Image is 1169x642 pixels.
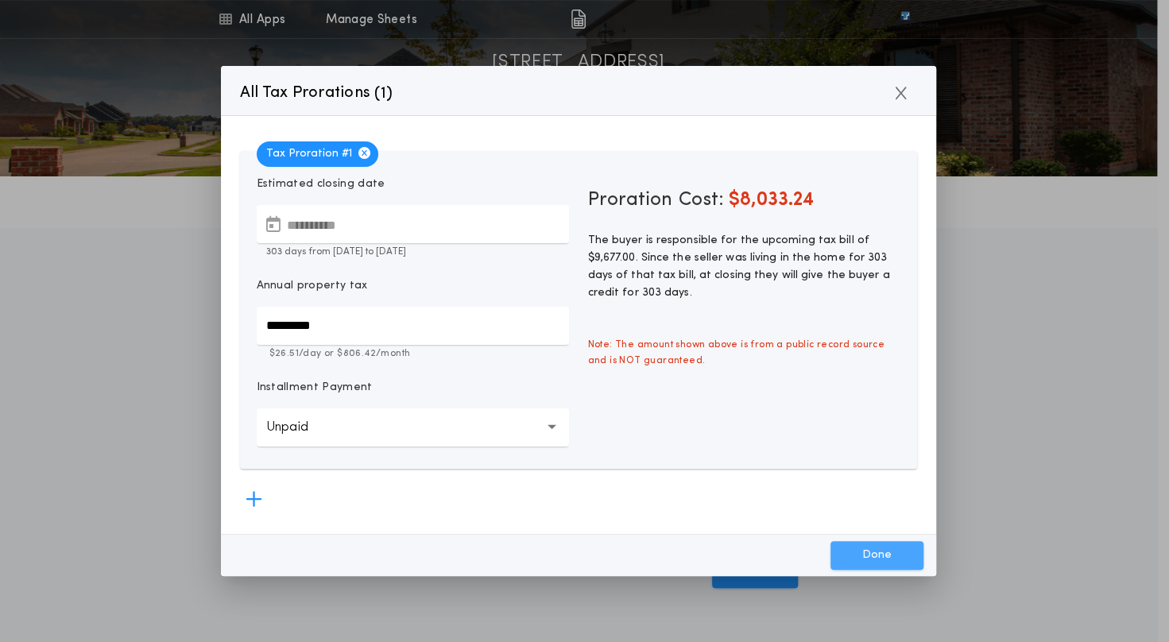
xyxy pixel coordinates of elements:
p: $26.51 /day or $806.42 /month [257,346,569,361]
button: Unpaid [257,408,569,447]
p: Estimated closing date [257,176,569,192]
input: Annual property tax [257,307,569,345]
span: The buyer is responsible for the upcoming tax bill of $9,677.00. Since the seller was living in t... [588,234,890,299]
p: Annual property tax [257,278,368,294]
p: All Tax Prorations ( ) [240,80,393,106]
span: $8,033.24 [729,191,814,210]
p: Installment Payment [257,380,373,396]
p: Unpaid [266,418,334,437]
button: Done [830,541,923,570]
span: Cost: [679,191,724,210]
span: 1 [381,86,386,102]
span: Note: The amount shown above is from a public record source and is NOT guaranteed. [579,327,910,378]
span: Tax Proration # 1 [257,141,378,167]
span: Proration [588,188,672,213]
p: 303 days from [DATE] to [DATE] [257,245,569,259]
